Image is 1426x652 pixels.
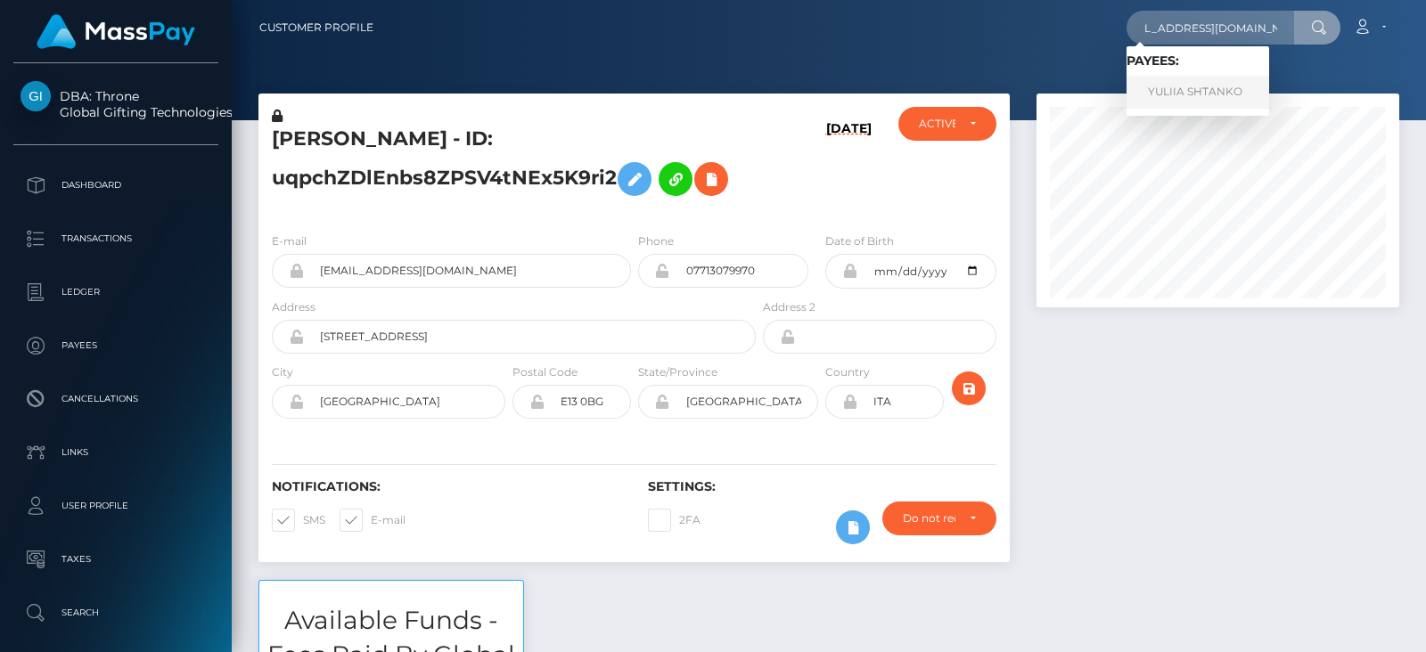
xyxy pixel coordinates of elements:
a: User Profile [13,484,218,528]
label: Postal Code [512,364,578,380]
a: Customer Profile [259,9,373,46]
p: Taxes [20,546,211,573]
p: Dashboard [20,172,211,199]
h5: [PERSON_NAME] - ID: uqpchZDlEnbs8ZPSV4tNEx5K9ri2 [272,126,746,205]
a: Ledger [13,270,218,314]
h6: Payees: [1127,53,1269,69]
p: User Profile [20,493,211,519]
p: Payees [20,332,211,359]
span: DBA: Throne Global Gifting Technologies Inc [13,88,218,120]
label: Address 2 [763,299,815,315]
p: Cancellations [20,386,211,412]
a: YULIIA SHTANKO [1127,76,1269,109]
p: Search [20,599,211,626]
h6: [DATE] [826,121,872,211]
label: Phone [638,233,674,249]
p: Links [20,439,211,466]
label: E-mail [340,509,406,532]
a: Links [13,430,218,475]
label: Date of Birth [825,233,894,249]
a: Transactions [13,216,218,261]
div: ACTIVE [919,117,956,131]
h6: Settings: [648,479,997,494]
label: Address [272,299,316,315]
label: Country [825,364,870,380]
p: Ledger [20,279,211,306]
input: Search... [1127,11,1294,45]
label: E-mail [272,233,307,249]
label: City [272,364,293,380]
a: Dashboard [13,163,218,208]
button: Do not require [882,501,996,535]
label: 2FA [648,509,701,532]
a: Cancellations [13,377,218,421]
p: Transactions [20,225,211,252]
a: Search [13,591,218,635]
a: Taxes [13,537,218,582]
label: SMS [272,509,325,532]
img: MassPay Logo [37,14,195,49]
img: Global Gifting Technologies Inc [20,81,51,111]
div: Do not require [903,511,955,526]
button: ACTIVE [898,107,997,141]
h6: Notifications: [272,479,621,494]
label: State/Province [638,364,717,380]
a: Payees [13,323,218,368]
